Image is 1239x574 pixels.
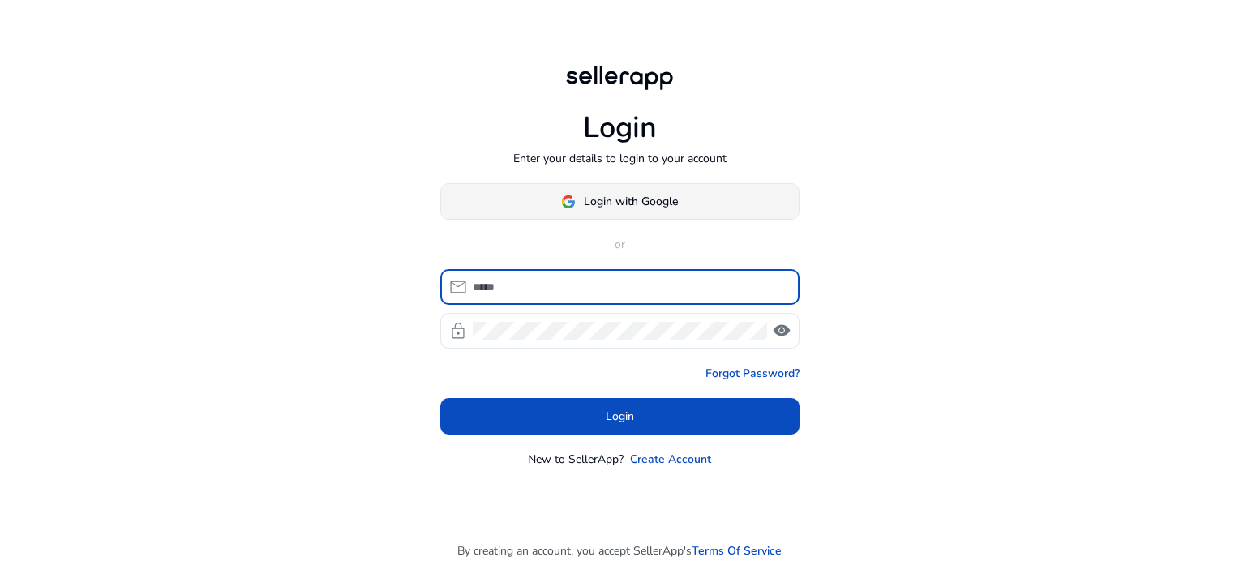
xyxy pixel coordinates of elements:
[561,195,576,209] img: google-logo.svg
[513,150,727,167] p: Enter your details to login to your account
[606,408,634,425] span: Login
[692,542,782,559] a: Terms Of Service
[448,321,468,341] span: lock
[583,110,657,145] h1: Login
[440,398,800,435] button: Login
[440,183,800,220] button: Login with Google
[448,277,468,297] span: mail
[630,451,711,468] a: Create Account
[440,236,800,253] p: or
[528,451,624,468] p: New to SellerApp?
[584,193,678,210] span: Login with Google
[705,365,800,382] a: Forgot Password?
[772,321,791,341] span: visibility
